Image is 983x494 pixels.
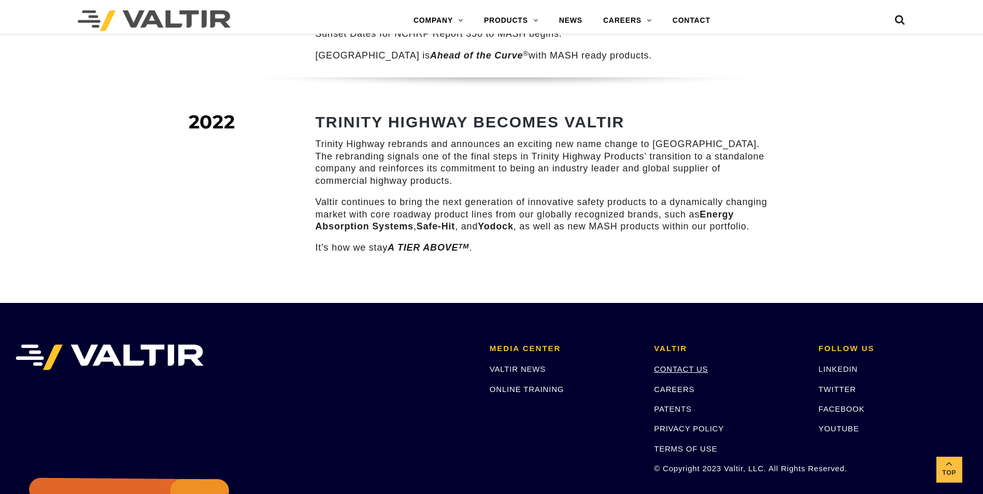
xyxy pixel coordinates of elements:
[654,385,694,394] a: CAREERS
[654,424,724,433] a: PRIVACY POLICY
[819,385,856,394] a: TWITTER
[16,344,204,370] img: VALTIR
[654,365,708,373] a: CONTACT US
[654,404,692,413] a: PATENTS
[316,50,774,62] p: [GEOGRAPHIC_DATA] is with MASH ready products.
[549,10,593,31] a: NEWS
[316,28,774,40] p: Sunset Dates for NCHRP Report 350 to MASH begins.
[654,462,803,474] p: © Copyright 2023 Valtir, LLC. All Rights Reserved.
[936,457,962,483] a: Top
[819,404,865,413] a: FACEBOOK
[654,444,717,453] a: TERMS OF USE
[490,385,564,394] a: ONLINE TRAINING
[819,365,858,373] a: LINKEDIN
[523,50,529,57] sup: ®
[403,10,474,31] a: COMPANY
[654,344,803,353] h2: VALTIR
[189,110,235,133] span: 2022
[593,10,662,31] a: CAREERS
[936,467,962,479] span: Top
[78,10,231,31] img: Valtir
[316,138,774,187] p: Trinity Highway rebrands and announces an exciting new name change to [GEOGRAPHIC_DATA]. The rebr...
[474,10,549,31] a: PRODUCTS
[458,242,469,250] sup: TM
[478,221,513,231] strong: Yodock
[819,344,967,353] h2: FOLLOW US
[819,424,859,433] a: YOUTUBE
[388,242,469,253] em: A TIER ABOVE
[417,221,455,231] strong: Safe-Hit
[316,113,625,130] strong: TRINITY HIGHWAY BECOMES VALTIR
[316,196,774,233] p: Valtir continues to bring the next generation of innovative safety products to a dynamically chan...
[490,344,638,353] h2: MEDIA CENTER
[490,365,546,373] a: VALTIR NEWS
[430,50,523,61] em: Ahead of the Curve
[316,242,774,254] p: It’s how we stay .
[662,10,721,31] a: CONTACT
